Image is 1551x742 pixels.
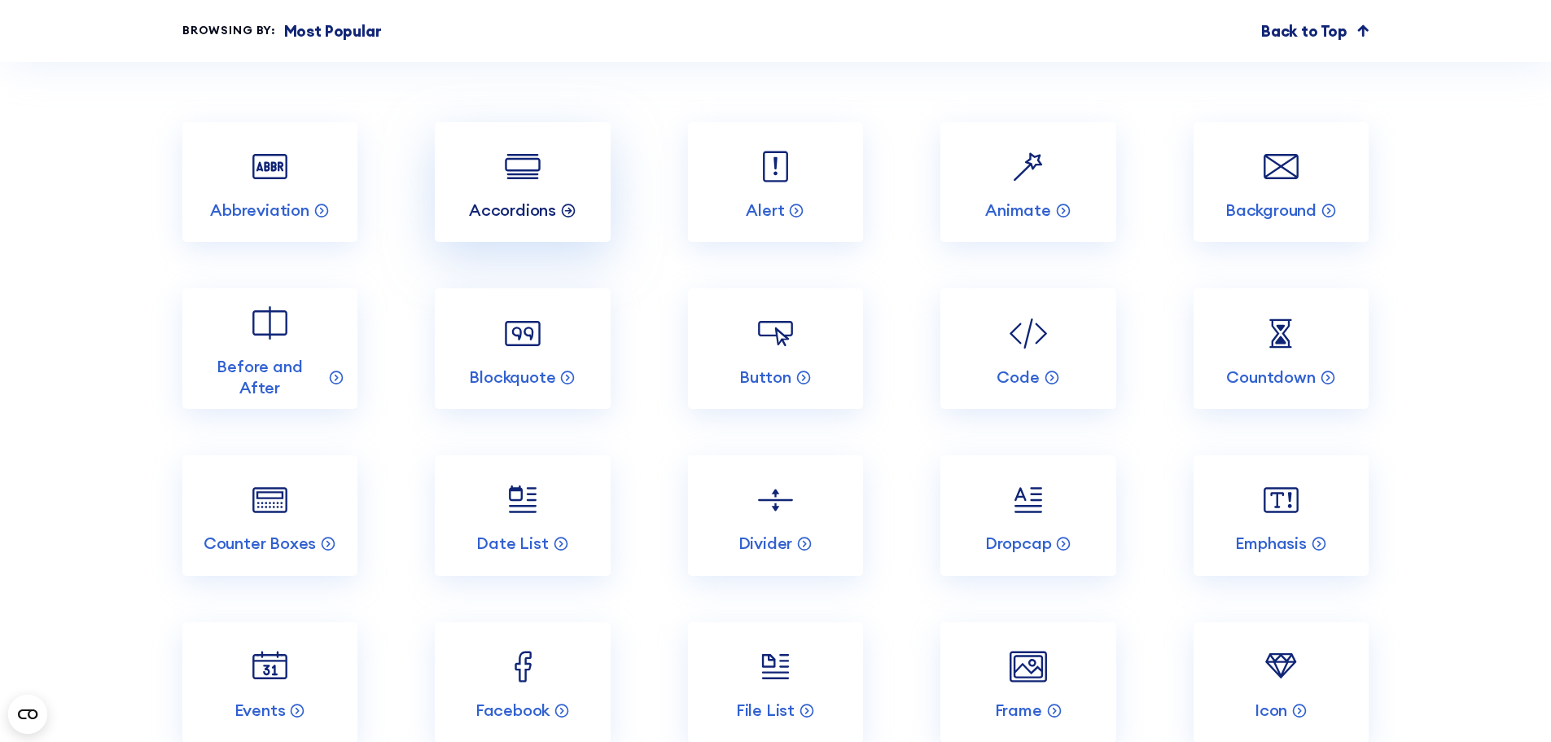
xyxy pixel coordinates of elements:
[1258,476,1304,523] img: Emphasis
[435,122,610,243] a: Accordions
[688,455,863,576] a: Divider
[247,300,293,346] img: Before and After
[739,367,791,388] p: Button
[1005,476,1051,523] img: Dropcap
[985,533,1052,554] p: Dropcap
[738,533,793,554] p: Divider
[1258,553,1551,742] iframe: Chat Widget
[752,310,799,357] img: Button
[752,643,799,690] img: File List
[1255,700,1287,721] p: Icon
[8,695,47,734] button: Open CMP widget
[476,533,548,554] p: Date List
[475,700,550,721] p: Facebook
[435,455,610,576] a: Date List
[1258,310,1304,357] img: Countdown
[247,476,293,523] img: Counter Boxes
[469,367,555,388] p: Blockquote
[1261,20,1369,43] a: Back to Top
[499,143,545,190] img: Accordions
[688,122,863,243] a: Alert
[752,143,799,190] img: Alert
[1194,288,1369,409] a: Countdown
[195,356,324,398] p: Before and After
[736,700,795,721] p: File List
[940,288,1115,409] a: Code
[182,122,357,243] a: Abbreviation
[247,143,293,190] img: Abbreviation
[940,122,1115,243] a: Animate
[435,288,610,409] a: Blockquote
[746,200,784,221] p: Alert
[688,288,863,409] a: Button
[499,476,545,523] img: Date List
[1258,143,1304,190] img: Background
[284,20,382,43] p: Most Popular
[1261,20,1347,43] p: Back to Top
[210,200,309,221] p: Abbreviation
[204,533,316,554] p: Counter Boxes
[247,643,293,690] img: Events
[995,700,1042,721] p: Frame
[182,288,357,409] a: Before and After
[499,643,545,690] img: Facebook
[1194,455,1369,576] a: Emphasis
[1005,643,1051,690] img: Frame
[499,310,545,357] img: Blockquote
[752,476,799,523] img: Divider
[469,200,556,221] p: Accordions
[997,367,1039,388] p: Code
[985,200,1051,221] p: Animate
[182,22,276,39] div: Browsing by:
[234,700,286,721] p: Events
[1005,310,1051,357] img: Code
[1235,533,1306,554] p: Emphasis
[1226,367,1315,388] p: Countdown
[940,455,1115,576] a: Dropcap
[1005,143,1051,190] img: Animate
[182,455,357,576] a: Counter Boxes
[1194,122,1369,243] a: Background
[1225,200,1317,221] p: Background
